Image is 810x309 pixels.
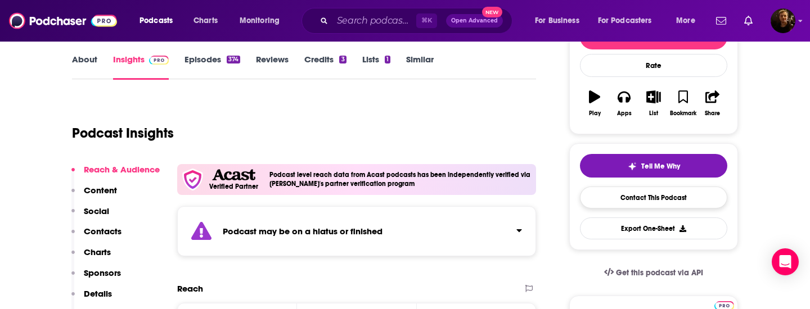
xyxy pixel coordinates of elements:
div: List [649,110,658,117]
button: List [639,83,668,124]
button: Content [71,185,117,206]
div: Rate [580,54,727,77]
div: 374 [227,56,240,63]
span: Logged in as Sammitch [771,8,795,33]
h4: Podcast level reach data from Acast podcasts has been independently verified via [PERSON_NAME]'s ... [269,171,532,188]
button: tell me why sparkleTell Me Why [580,154,727,178]
button: Sponsors [71,267,121,288]
button: Share [698,83,727,124]
span: Tell Me Why [641,162,680,171]
button: Bookmark [668,83,697,124]
p: Reach & Audience [84,164,160,175]
a: Show notifications dropdown [740,11,757,30]
span: Podcasts [139,13,173,29]
img: Podchaser Pro [149,56,169,65]
button: Export One-Sheet [580,217,727,239]
h5: Verified Partner [209,183,258,190]
a: Lists1 [362,54,390,80]
a: About [72,54,97,80]
button: Open AdvancedNew [446,14,503,28]
section: Click to expand status details [177,206,536,256]
img: Acast [212,169,255,181]
a: Credits3 [304,54,346,80]
strong: Podcast may be on a hiatus or finished [223,226,382,237]
p: Charts [84,247,111,257]
img: tell me why sparkle [628,162,637,171]
span: Open Advanced [451,18,498,24]
p: Social [84,206,109,216]
p: Details [84,288,112,299]
a: InsightsPodchaser Pro [113,54,169,80]
button: open menu [527,12,593,30]
div: Bookmark [670,110,696,117]
a: Episodes374 [184,54,240,80]
div: Play [589,110,601,117]
span: For Business [535,13,579,29]
div: Open Intercom Messenger [772,248,799,275]
button: Play [580,83,609,124]
button: Charts [71,247,111,267]
a: Show notifications dropdown [712,11,731,30]
span: Get this podcast via API [616,268,703,278]
p: Content [84,185,117,196]
button: Details [71,288,112,309]
button: open menu [591,12,668,30]
p: Contacts [84,226,121,237]
button: open menu [668,12,709,30]
span: New [482,7,502,17]
div: 1 [385,56,390,63]
span: Monitoring [240,13,280,29]
img: User Profile [771,8,795,33]
div: 3 [339,56,346,63]
button: Social [71,206,109,226]
button: Contacts [71,226,121,247]
div: Share [705,110,720,117]
img: Podchaser - Follow, Share and Rate Podcasts [9,10,117,31]
span: More [676,13,695,29]
a: Reviews [256,54,289,80]
button: open menu [232,12,294,30]
a: Charts [186,12,224,30]
button: Apps [609,83,638,124]
a: Contact This Podcast [580,187,727,208]
button: Reach & Audience [71,164,160,185]
button: Show profile menu [771,8,795,33]
div: Search podcasts, credits, & more... [312,8,523,34]
button: open menu [132,12,187,30]
img: verfied icon [182,169,204,190]
a: Similar [406,54,434,80]
input: Search podcasts, credits, & more... [332,12,416,30]
p: Sponsors [84,267,121,278]
span: Charts [193,13,218,29]
span: For Podcasters [598,13,652,29]
div: Apps [617,110,632,117]
a: Get this podcast via API [595,259,712,287]
h2: Reach [177,283,203,294]
h1: Podcast Insights [72,125,174,142]
span: ⌘ K [416,13,437,28]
